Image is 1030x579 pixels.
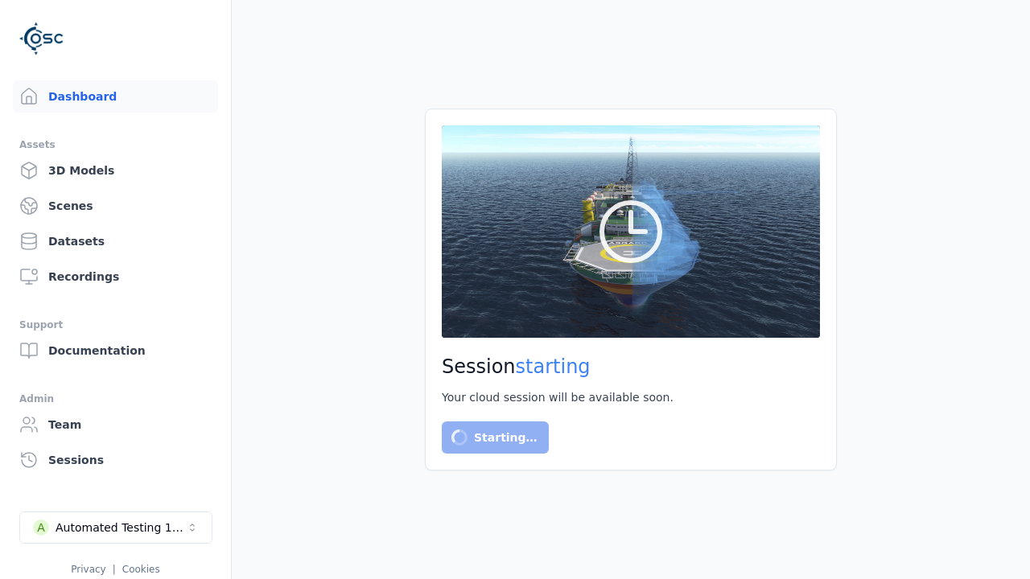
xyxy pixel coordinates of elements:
[13,409,218,441] a: Team
[13,225,218,257] a: Datasets
[442,354,820,380] h2: Session
[122,564,160,575] a: Cookies
[13,444,218,476] a: Sessions
[13,261,218,293] a: Recordings
[442,421,549,454] button: Starting…
[13,80,218,113] a: Dashboard
[516,355,591,378] span: starting
[19,135,212,154] div: Assets
[19,389,212,409] div: Admin
[19,16,64,61] img: Logo
[33,519,49,536] div: A
[13,335,218,367] a: Documentation
[442,389,820,405] div: Your cloud session will be available soon.
[71,564,105,575] a: Privacy
[113,564,116,575] span: |
[56,519,186,536] div: Automated Testing 1 - Playwright
[19,511,212,544] button: Select a workspace
[13,154,218,187] a: 3D Models
[13,190,218,222] a: Scenes
[19,315,212,335] div: Support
